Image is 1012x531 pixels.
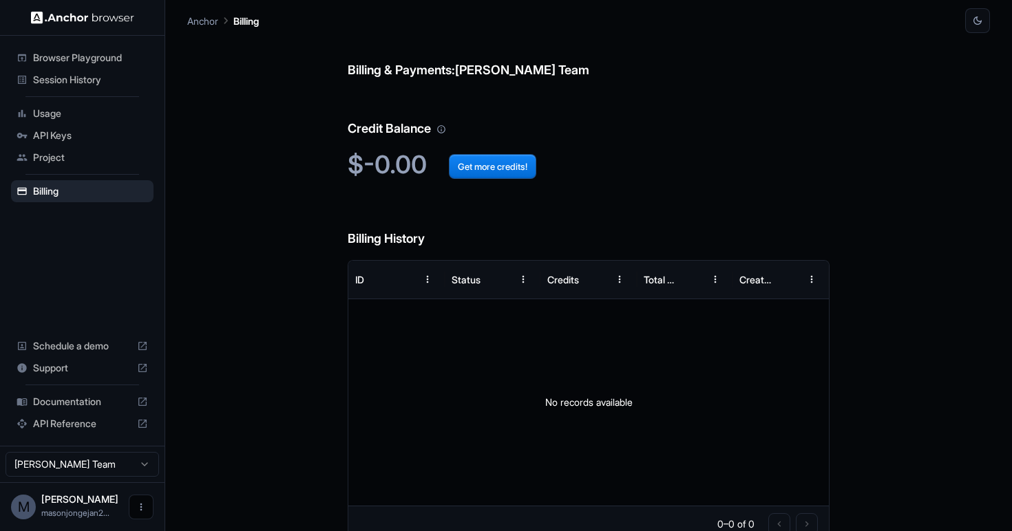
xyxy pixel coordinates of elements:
[348,91,830,139] h6: Credit Balance
[11,391,154,413] div: Documentation
[33,417,131,431] span: API Reference
[799,267,824,292] button: Menu
[348,33,830,80] h6: Billing & Payments: [PERSON_NAME] Team
[452,274,481,285] div: Status
[11,413,154,435] div: API Reference
[774,267,799,292] button: Sort
[33,361,131,375] span: Support
[703,267,728,292] button: Menu
[348,150,830,180] h2: $-0.00
[31,11,134,24] img: Anchor Logo
[11,124,154,147] div: API Keys
[415,267,440,292] button: Menu
[449,154,536,179] button: Get more credits!
[11,102,154,124] div: Usage
[348,202,830,249] h6: Billing History
[33,73,148,87] span: Session History
[355,274,364,285] div: ID
[511,267,536,292] button: Menu
[33,339,131,353] span: Schedule a demo
[233,14,259,28] p: Billing
[644,274,677,285] div: Total Cost
[187,14,218,28] p: Anchor
[187,13,259,28] nav: breadcrumb
[11,69,154,91] div: Session History
[547,274,579,285] div: Credits
[33,184,148,198] span: Billing
[33,395,131,409] span: Documentation
[41,493,118,505] span: Mason Jongejan
[11,180,154,202] div: Billing
[129,495,154,519] button: Open menu
[11,335,154,357] div: Schedule a demo
[486,267,511,292] button: Sort
[582,267,607,292] button: Sort
[390,267,415,292] button: Sort
[33,129,148,142] span: API Keys
[33,151,148,164] span: Project
[607,267,632,292] button: Menu
[11,47,154,69] div: Browser Playground
[11,495,36,519] div: M
[11,147,154,169] div: Project
[33,107,148,120] span: Usage
[348,299,829,506] div: No records available
[717,517,755,531] p: 0–0 of 0
[678,267,703,292] button: Sort
[41,508,109,518] span: masonjongejan2601@gmail.com
[33,51,148,65] span: Browser Playground
[739,274,773,285] div: Created
[11,357,154,379] div: Support
[436,124,446,134] svg: Your credit balance will be consumed as you use the API. Visit the usage page to view a breakdown...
